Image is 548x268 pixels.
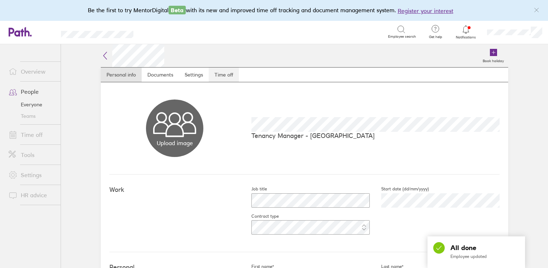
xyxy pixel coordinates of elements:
[454,24,478,40] a: Notifications
[251,132,500,139] p: Tenancy Manager - [GEOGRAPHIC_DATA]
[169,6,186,14] span: Beta
[101,68,142,82] a: Personal info
[3,148,61,162] a: Tools
[179,68,209,82] a: Settings
[3,110,61,122] a: Teams
[388,34,416,39] span: Employee search
[478,57,508,63] label: Book holiday
[109,186,240,194] h4: Work
[209,68,239,82] a: Time off
[370,186,429,192] label: Start date (dd/mm/yyyy)
[142,68,179,82] a: Documents
[88,6,460,15] div: Be the first to try MentorDigital with its new and improved time off tracking and document manage...
[240,186,267,192] label: Job title
[3,99,61,110] a: Everyone
[3,188,61,202] a: HR advice
[424,35,447,39] span: Get help
[450,244,476,252] span: All done
[398,6,453,15] button: Register your interest
[3,84,61,99] a: People
[3,168,61,182] a: Settings
[153,28,171,35] div: Search
[240,213,279,219] label: Contract type
[3,64,61,79] a: Overview
[454,35,478,40] span: Notifications
[478,44,508,67] a: Book holiday
[450,254,519,259] p: Employee updated
[3,128,61,142] a: Time off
